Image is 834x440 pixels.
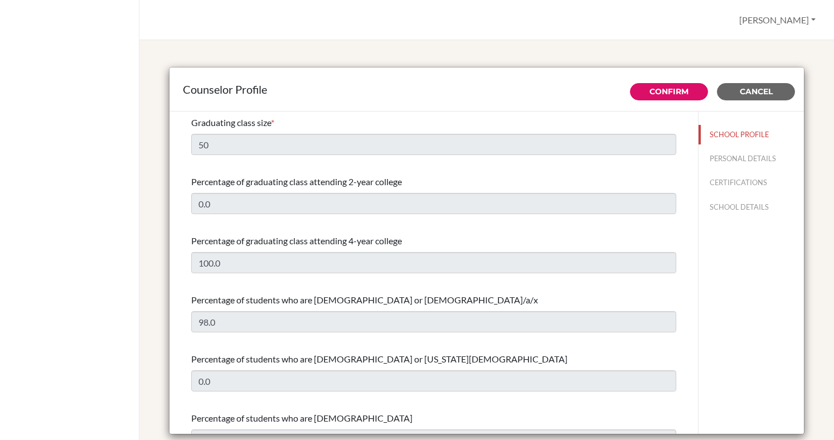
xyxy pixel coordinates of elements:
[191,235,402,246] span: Percentage of graduating class attending 4-year college
[191,117,271,128] span: Graduating class size
[699,173,804,192] button: CERTIFICATIONS
[191,176,402,187] span: Percentage of graduating class attending 2-year college
[191,294,538,305] span: Percentage of students who are [DEMOGRAPHIC_DATA] or [DEMOGRAPHIC_DATA]/a/x
[699,197,804,217] button: SCHOOL DETAILS
[183,81,791,98] div: Counselor Profile
[734,9,821,31] button: [PERSON_NAME]
[699,149,804,168] button: PERSONAL DETAILS
[191,354,568,364] span: Percentage of students who are [DEMOGRAPHIC_DATA] or [US_STATE][DEMOGRAPHIC_DATA]
[191,413,413,423] span: Percentage of students who are [DEMOGRAPHIC_DATA]
[699,125,804,144] button: SCHOOL PROFILE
